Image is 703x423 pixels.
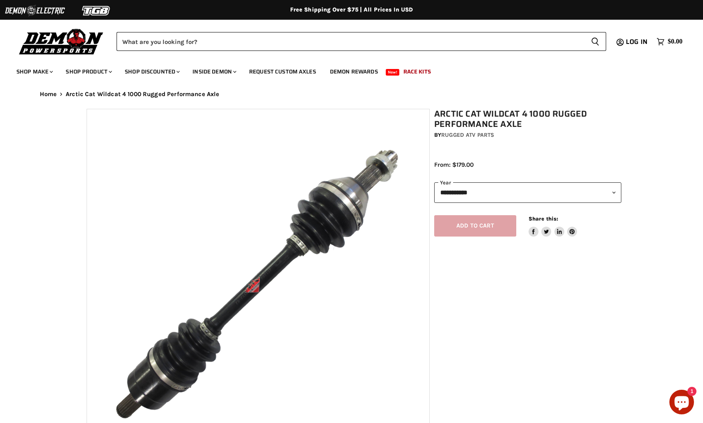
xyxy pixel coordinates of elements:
[397,63,437,80] a: Race Kits
[4,3,66,18] img: Demon Electric Logo 2
[60,63,117,80] a: Shop Product
[117,32,584,51] input: Search
[66,3,127,18] img: TGB Logo 2
[529,216,558,222] span: Share this:
[40,91,57,98] a: Home
[243,63,322,80] a: Request Custom Axles
[668,38,682,46] span: $0.00
[117,32,606,51] form: Product
[667,390,696,416] inbox-online-store-chat: Shopify online store chat
[119,63,185,80] a: Shop Discounted
[386,69,400,76] span: New!
[23,6,680,14] div: Free Shipping Over $75 | All Prices In USD
[16,27,106,56] img: Demon Powersports
[10,60,680,80] ul: Main menu
[622,38,653,46] a: Log in
[186,63,241,80] a: Inside Demon
[653,36,687,48] a: $0.00
[434,131,621,140] div: by
[10,63,58,80] a: Shop Make
[626,37,648,47] span: Log in
[434,161,474,168] span: From: $179.00
[23,91,680,98] nav: Breadcrumbs
[66,91,219,98] span: Arctic Cat Wildcat 4 1000 Rugged Performance Axle
[324,63,384,80] a: Demon Rewards
[529,215,577,237] aside: Share this:
[434,109,621,129] h1: Arctic Cat Wildcat 4 1000 Rugged Performance Axle
[434,182,621,202] select: year
[584,32,606,51] button: Search
[441,131,494,138] a: Rugged ATV Parts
